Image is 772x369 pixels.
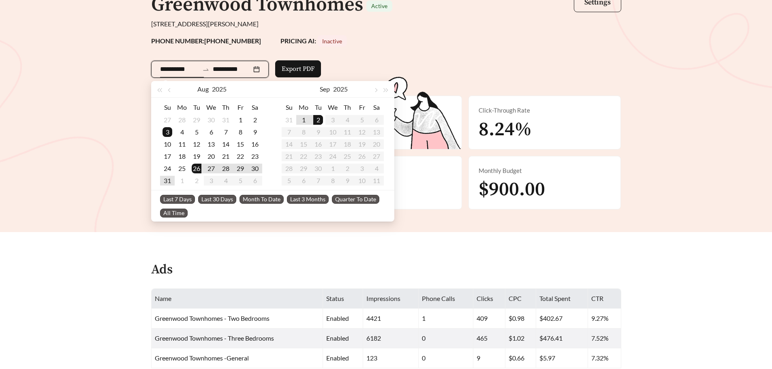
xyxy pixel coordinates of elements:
[419,289,473,309] th: Phone Calls
[163,127,172,137] div: 3
[332,195,379,204] span: Quarter To Date
[177,139,187,149] div: 11
[280,37,347,45] strong: PRICING AI:
[248,150,262,162] td: 2025-08-23
[505,348,536,368] td: $0.66
[250,139,260,149] div: 16
[192,164,201,173] div: 26
[177,127,187,137] div: 4
[248,101,262,114] th: Sa
[233,101,248,114] th: Fr
[218,126,233,138] td: 2025-08-07
[333,81,348,97] button: 2025
[248,126,262,138] td: 2025-08-09
[299,115,308,125] div: 1
[473,328,505,348] td: 465
[235,164,245,173] div: 29
[218,114,233,126] td: 2025-07-31
[363,289,419,309] th: Impressions
[371,2,387,9] span: Active
[198,195,236,204] span: Last 30 Days
[536,328,588,348] td: $476.41
[175,175,189,187] td: 2025-09-01
[206,151,216,161] div: 20
[235,127,245,137] div: 8
[235,115,245,125] div: 1
[177,176,187,186] div: 1
[479,177,545,202] span: $900.00
[363,309,419,328] td: 4421
[206,127,216,137] div: 6
[311,101,325,114] th: Tu
[204,114,218,126] td: 2025-07-30
[311,114,325,126] td: 2025-09-02
[320,81,330,97] button: Sep
[325,101,340,114] th: We
[326,334,349,342] span: enabled
[588,328,621,348] td: 7.52%
[189,101,204,114] th: Tu
[221,164,231,173] div: 28
[355,101,369,114] th: Fr
[322,38,342,45] span: Inactive
[588,309,621,328] td: 9.27%
[250,164,260,173] div: 30
[206,164,216,173] div: 27
[160,195,195,204] span: Last 7 Days
[326,354,349,362] span: enabled
[189,114,204,126] td: 2025-07-29
[202,66,210,73] span: swap-right
[248,162,262,175] td: 2025-08-30
[233,126,248,138] td: 2025-08-08
[152,289,323,309] th: Name
[177,164,187,173] div: 25
[233,162,248,175] td: 2025-08-29
[284,115,294,125] div: 31
[221,139,231,149] div: 14
[369,101,384,114] th: Sa
[588,348,621,368] td: 7.32%
[250,151,260,161] div: 23
[233,114,248,126] td: 2025-08-01
[204,126,218,138] td: 2025-08-06
[536,309,588,328] td: $402.67
[282,64,314,74] span: Export PDF
[509,294,522,302] span: CPC
[221,127,231,137] div: 7
[175,162,189,175] td: 2025-08-25
[536,289,588,309] th: Total Spent
[163,115,172,125] div: 27
[248,114,262,126] td: 2025-08-02
[175,114,189,126] td: 2025-07-28
[160,138,175,150] td: 2025-08-10
[233,138,248,150] td: 2025-08-15
[473,309,505,328] td: 409
[192,139,201,149] div: 12
[192,127,201,137] div: 5
[202,66,210,73] span: to
[206,139,216,149] div: 13
[177,151,187,161] div: 18
[221,151,231,161] div: 21
[473,348,505,368] td: 9
[218,101,233,114] th: Th
[248,138,262,150] td: 2025-08-16
[536,348,588,368] td: $5.97
[419,328,473,348] td: 0
[160,175,175,187] td: 2025-08-31
[163,139,172,149] div: 10
[218,162,233,175] td: 2025-08-28
[221,115,231,125] div: 31
[197,81,209,97] button: Aug
[177,115,187,125] div: 28
[175,101,189,114] th: Mo
[363,328,419,348] td: 6182
[206,115,216,125] div: 30
[163,151,172,161] div: 17
[175,138,189,150] td: 2025-08-11
[155,334,274,342] span: Greenwood Townhomes - Three Bedrooms
[363,348,419,368] td: 123
[160,101,175,114] th: Su
[313,115,323,125] div: 2
[235,139,245,149] div: 15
